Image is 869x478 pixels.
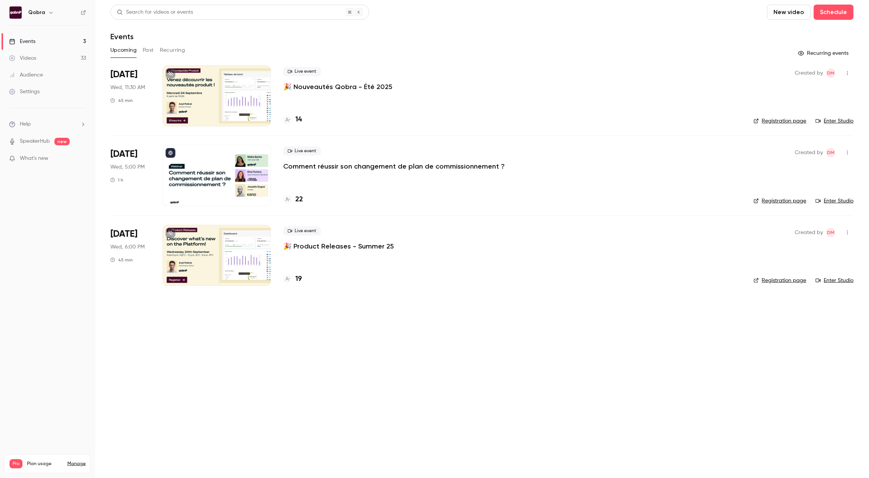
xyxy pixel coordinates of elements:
[826,228,836,237] span: Dylan Manceau
[28,9,45,16] h6: Qobra
[283,242,394,251] a: 🎉 Product Releases - Summer 25
[9,54,36,62] div: Videos
[110,163,145,171] span: Wed, 5:00 PM
[295,274,302,284] h4: 19
[110,69,137,81] span: [DATE]
[754,277,807,284] a: Registration page
[816,277,854,284] a: Enter Studio
[110,145,150,206] div: Sep 24 Wed, 5:00 PM (Europe/Paris)
[110,148,137,160] span: [DATE]
[295,194,303,205] h4: 22
[110,32,134,41] h1: Events
[110,257,133,263] div: 45 min
[77,155,86,162] iframe: Noticeable Trigger
[283,194,303,205] a: 22
[754,197,807,205] a: Registration page
[10,6,22,19] img: Qobra
[826,69,836,78] span: Dylan Manceau
[110,44,137,56] button: Upcoming
[828,69,835,78] span: DM
[828,228,835,237] span: DM
[828,148,835,157] span: DM
[54,138,70,145] span: new
[20,155,48,163] span: What's new
[9,71,43,79] div: Audience
[9,38,35,45] div: Events
[795,47,854,59] button: Recurring events
[110,243,145,251] span: Wed, 6:00 PM
[110,225,150,286] div: Sep 24 Wed, 6:00 PM (Europe/Paris)
[20,137,50,145] a: SpeakerHub
[767,5,811,20] button: New video
[795,69,823,78] span: Created by
[110,97,133,104] div: 45 min
[295,115,302,125] h4: 14
[110,177,123,183] div: 1 h
[283,226,321,236] span: Live event
[283,67,321,76] span: Live event
[283,82,392,91] a: 🎉 Nouveautés Qobra - Été 2025
[814,5,854,20] button: Schedule
[9,120,86,128] li: help-dropdown-opener
[795,228,823,237] span: Created by
[10,459,22,468] span: Pro
[20,120,31,128] span: Help
[117,8,193,16] div: Search for videos or events
[283,147,321,156] span: Live event
[283,274,302,284] a: 19
[795,148,823,157] span: Created by
[143,44,154,56] button: Past
[826,148,836,157] span: Dylan Manceau
[160,44,185,56] button: Recurring
[754,117,807,125] a: Registration page
[110,228,137,240] span: [DATE]
[110,65,150,126] div: Sep 24 Wed, 11:30 AM (Europe/Paris)
[9,88,40,96] div: Settings
[27,461,63,467] span: Plan usage
[283,162,505,171] a: Comment réussir son changement de plan de commissionnement ?
[283,115,302,125] a: 14
[110,84,145,91] span: Wed, 11:30 AM
[67,461,86,467] a: Manage
[816,117,854,125] a: Enter Studio
[816,197,854,205] a: Enter Studio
